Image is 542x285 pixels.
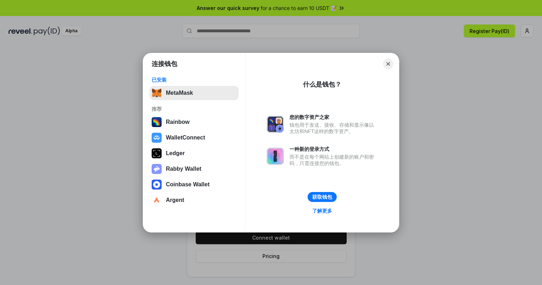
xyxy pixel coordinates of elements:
img: svg+xml,%3Csvg%20xmlns%3D%22http%3A%2F%2Fwww.w3.org%2F2000%2Fsvg%22%20fill%3D%22none%22%20viewBox... [267,116,284,133]
button: Argent [150,193,239,207]
button: Coinbase Wallet [150,177,239,192]
h1: 连接钱包 [152,60,177,68]
button: Rainbow [150,115,239,129]
div: 而不是在每个网站上创建新的账户和密码，只需连接您的钱包。 [289,154,378,166]
button: WalletConnect [150,131,239,145]
div: Ledger [166,150,185,157]
a: 了解更多 [308,206,336,215]
div: Coinbase Wallet [166,181,210,188]
img: svg+xml,%3Csvg%20fill%3D%22none%22%20height%3D%2233%22%20viewBox%3D%220%200%2035%2033%22%20width%... [152,88,162,98]
div: 获取钱包 [312,194,332,200]
div: Rabby Wallet [166,166,201,172]
img: svg+xml,%3Csvg%20xmlns%3D%22http%3A%2F%2Fwww.w3.org%2F2000%2Fsvg%22%20fill%3D%22none%22%20viewBox... [152,164,162,174]
img: svg+xml,%3Csvg%20width%3D%2228%22%20height%3D%2228%22%20viewBox%3D%220%200%2028%2028%22%20fill%3D... [152,180,162,190]
div: 什么是钱包？ [303,80,341,89]
button: Ledger [150,146,239,160]
img: svg+xml,%3Csvg%20xmlns%3D%22http%3A%2F%2Fwww.w3.org%2F2000%2Fsvg%22%20fill%3D%22none%22%20viewBox... [267,148,284,165]
img: svg+xml,%3Csvg%20width%3D%22120%22%20height%3D%22120%22%20viewBox%3D%220%200%20120%20120%22%20fil... [152,117,162,127]
button: 获取钱包 [308,192,337,202]
div: 一种新的登录方式 [289,146,378,152]
div: 推荐 [152,106,237,112]
img: svg+xml,%3Csvg%20xmlns%3D%22http%3A%2F%2Fwww.w3.org%2F2000%2Fsvg%22%20width%3D%2228%22%20height%3... [152,148,162,158]
button: MetaMask [150,86,239,100]
div: 钱包用于发送、接收、存储和显示像以太坊和NFT这样的数字资产。 [289,122,378,135]
div: MetaMask [166,90,193,96]
div: Rainbow [166,119,190,125]
div: 您的数字资产之家 [289,114,378,120]
button: Rabby Wallet [150,162,239,176]
div: WalletConnect [166,135,205,141]
div: 已安装 [152,77,237,83]
div: Argent [166,197,184,203]
div: 了解更多 [312,208,332,214]
img: svg+xml,%3Csvg%20width%3D%2228%22%20height%3D%2228%22%20viewBox%3D%220%200%2028%2028%22%20fill%3D... [152,195,162,205]
img: svg+xml,%3Csvg%20width%3D%2228%22%20height%3D%2228%22%20viewBox%3D%220%200%2028%2028%22%20fill%3D... [152,133,162,143]
button: Close [383,59,393,69]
